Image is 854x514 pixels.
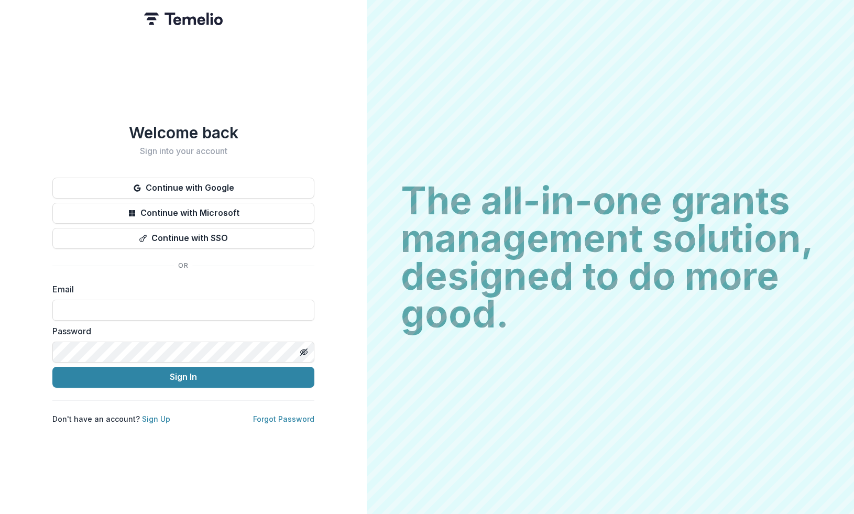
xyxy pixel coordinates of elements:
[52,228,314,249] button: Continue with SSO
[52,203,314,224] button: Continue with Microsoft
[52,325,308,337] label: Password
[52,367,314,388] button: Sign In
[52,413,170,424] p: Don't have an account?
[142,414,170,423] a: Sign Up
[52,178,314,199] button: Continue with Google
[295,344,312,360] button: Toggle password visibility
[52,146,314,156] h2: Sign into your account
[52,123,314,142] h1: Welcome back
[52,283,308,296] label: Email
[144,13,223,25] img: Temelio
[253,414,314,423] a: Forgot Password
